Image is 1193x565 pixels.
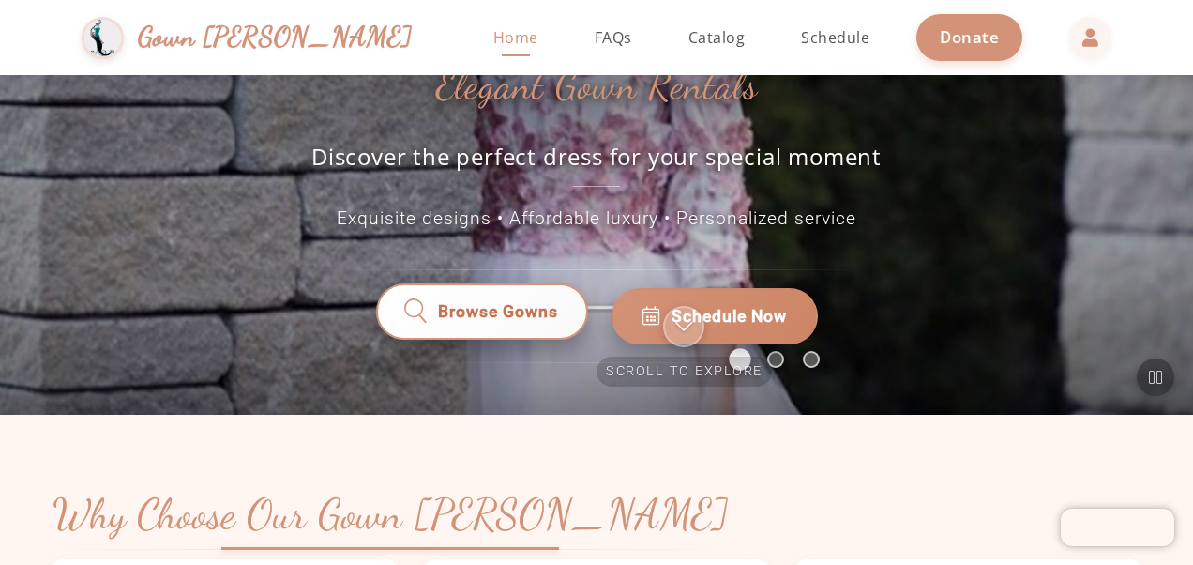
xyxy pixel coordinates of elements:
[82,12,431,64] a: Gown [PERSON_NAME]
[438,304,558,328] span: Browse Gowns
[292,141,901,187] p: Discover the perfect dress for your special moment
[595,27,632,48] span: FAQs
[672,304,787,328] span: Schedule Now
[940,26,999,48] span: Donate
[596,357,772,387] span: Scroll to explore
[1061,509,1174,546] iframe: Chatra live chat
[174,206,1019,233] p: Exquisite designs • Affordable luxury • Personalized service
[138,17,413,57] span: Gown [PERSON_NAME]
[493,27,538,48] span: Home
[688,27,746,48] span: Catalog
[916,14,1022,60] a: Donate
[436,65,758,108] h2: Elegant Gown Rentals
[53,490,728,541] h2: Why Choose Our Gown [PERSON_NAME]
[82,17,124,59] img: Gown Gmach Logo
[801,27,869,48] span: Schedule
